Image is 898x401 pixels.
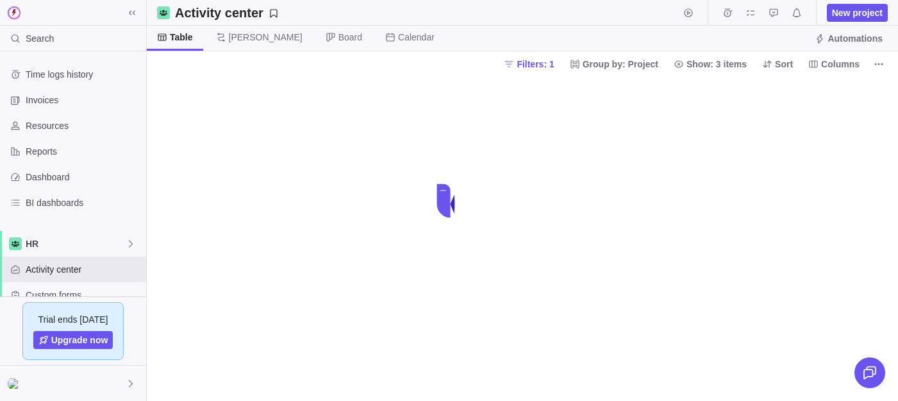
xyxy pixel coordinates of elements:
[765,4,783,22] span: Approval requests
[765,10,783,20] a: Approval requests
[26,289,141,302] span: Custom forms
[803,55,865,73] span: Columns
[26,237,126,250] span: HR
[38,313,108,326] span: Trial ends [DATE]
[832,6,883,19] span: New project
[775,58,793,71] span: Sort
[810,30,888,47] span: Automations
[229,31,303,44] span: [PERSON_NAME]
[583,58,658,71] span: Group by: Project
[26,68,141,81] span: Time logs history
[788,4,806,22] span: Notifications
[398,31,435,44] span: Calendar
[719,4,736,22] span: Time logs
[8,379,23,389] img: Show
[788,10,806,20] a: Notifications
[757,55,798,73] span: Sort
[26,94,141,107] span: Invoices
[26,171,141,183] span: Dashboard
[742,4,760,22] span: My assignments
[175,4,263,22] h2: Activity center
[821,58,860,71] span: Columns
[26,263,141,276] span: Activity center
[51,334,108,346] span: Upgrade now
[26,196,141,209] span: BI dashboards
[5,4,23,22] img: logo
[170,4,284,22] span: Save your current layout and filters as a View
[26,145,141,158] span: Reports
[827,4,888,22] span: New project
[517,58,554,71] span: Filters: 1
[26,119,141,132] span: Resources
[8,376,23,391] div: Helen Smith
[33,331,113,349] a: Upgrade now
[719,10,736,20] a: Time logs
[499,55,559,73] span: Filters: 1
[742,10,760,20] a: My assignments
[827,32,883,45] span: Automations
[565,55,663,73] span: Group by: Project
[424,175,475,226] div: loading
[26,32,54,45] span: Search
[338,31,362,44] span: Board
[669,55,752,73] span: Show: 3 items
[679,4,697,22] span: Start timer
[870,55,888,73] span: More actions
[686,58,747,71] span: Show: 3 items
[170,31,193,44] span: Table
